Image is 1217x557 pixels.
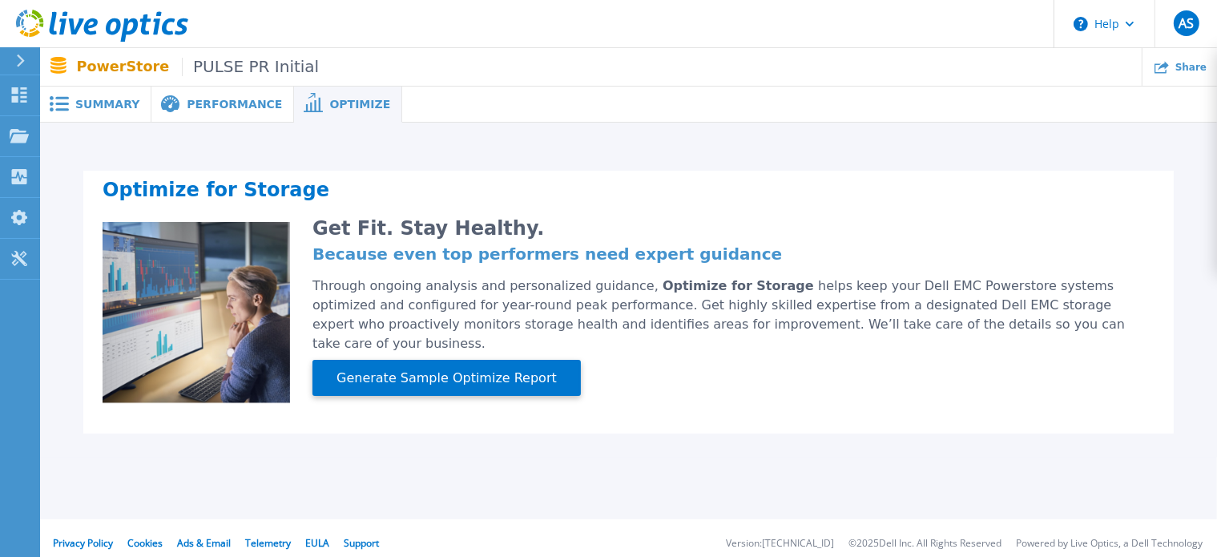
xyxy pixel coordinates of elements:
[312,360,581,396] button: Generate Sample Optimize Report
[182,58,319,76] span: PULSE PR Initial
[127,536,163,550] a: Cookies
[312,248,1155,260] h4: Because even top performers need expert guidance
[103,222,290,405] img: Optimize Promo
[1016,539,1203,549] li: Powered by Live Optics, a Dell Technology
[1175,63,1207,72] span: Share
[726,539,834,549] li: Version: [TECHNICAL_ID]
[848,539,1001,549] li: © 2025 Dell Inc. All Rights Reserved
[312,222,1155,235] h2: Get Fit. Stay Healthy.
[1179,17,1194,30] span: AS
[329,99,390,110] span: Optimize
[75,99,139,110] span: Summary
[177,536,231,550] a: Ads & Email
[245,536,291,550] a: Telemetry
[663,278,818,293] span: Optimize for Storage
[312,276,1155,353] div: Through ongoing analysis and personalized guidance, helps keep your Dell EMC Powerstore systems o...
[330,369,563,388] span: Generate Sample Optimize Report
[77,58,320,76] p: PowerStore
[305,536,329,550] a: EULA
[103,184,1155,203] h2: Optimize for Storage
[344,536,379,550] a: Support
[187,99,282,110] span: Performance
[53,536,113,550] a: Privacy Policy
